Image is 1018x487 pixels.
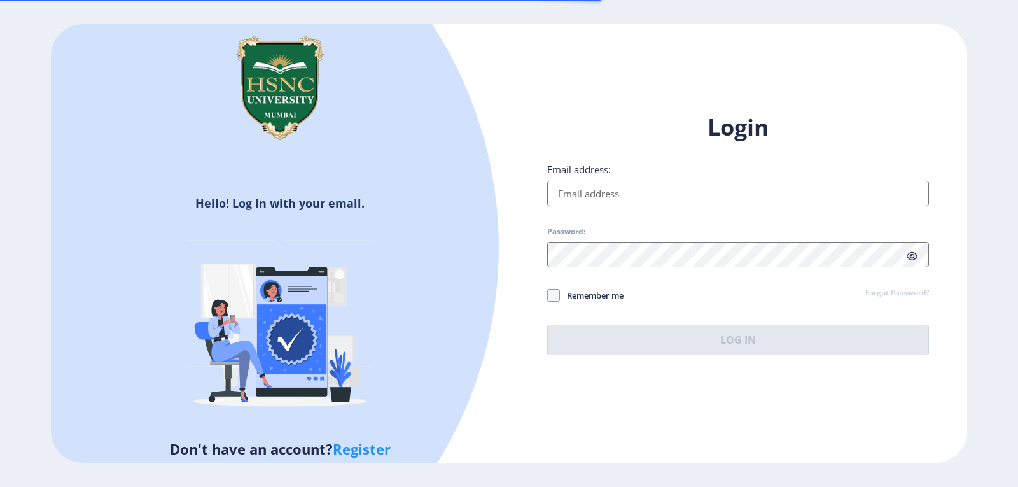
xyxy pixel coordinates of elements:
label: Email address: [547,163,611,176]
img: hsnc.png [216,24,344,152]
label: Password: [547,227,585,237]
a: Register [333,439,391,458]
input: Email address [547,181,929,206]
span: Remember me [560,288,624,303]
h1: Login [547,112,929,143]
h5: Don't have an account? [60,439,499,459]
a: Forgot Password? [865,288,929,299]
img: Verified-rafiki.svg [169,216,391,439]
button: Log In [547,325,929,355]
